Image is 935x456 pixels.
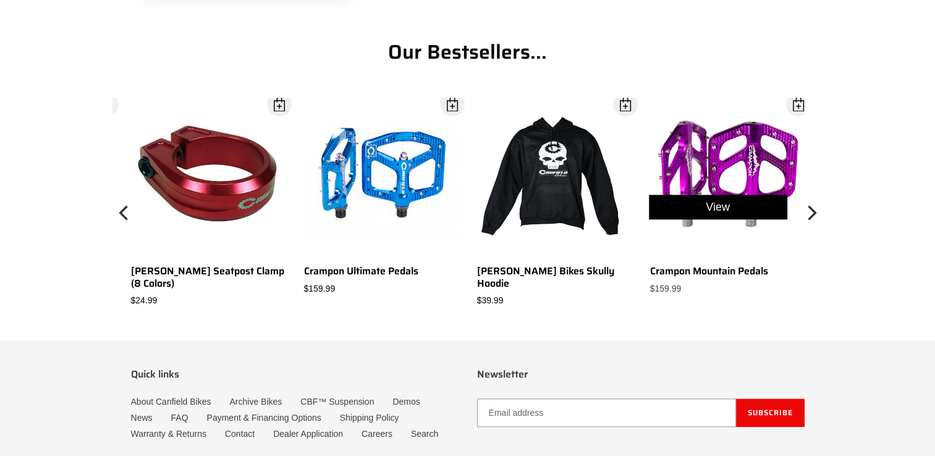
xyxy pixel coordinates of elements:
[477,368,805,380] p: Newsletter
[736,399,805,427] button: Subscribe
[748,407,793,418] span: Subscribe
[392,397,420,407] a: Demos
[273,429,343,439] a: Dealer Application
[112,98,137,327] button: Previous
[131,40,805,64] h1: Our Bestsellers...
[362,429,392,439] a: Careers
[477,399,736,427] input: Email address
[131,429,206,439] a: Warranty & Returns
[131,397,211,407] a: About Canfield Bikes
[411,429,438,439] a: Search
[225,429,255,439] a: Contact
[131,368,459,380] p: Quick links
[649,195,787,219] a: Open Dialog Crampon Mountain Pedals
[131,98,286,306] a: [PERSON_NAME] Seatpost Clamp (8 Colors) $24.99 Open Dialog Canfield Seatpost Clamp (8 Colors)
[229,397,282,407] a: Archive Bikes
[171,413,188,423] a: FAQ
[798,98,823,327] button: Next
[131,413,153,423] a: News
[340,413,399,423] a: Shipping Policy
[300,397,374,407] a: CBF™ Suspension
[207,413,321,423] a: Payment & Financing Options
